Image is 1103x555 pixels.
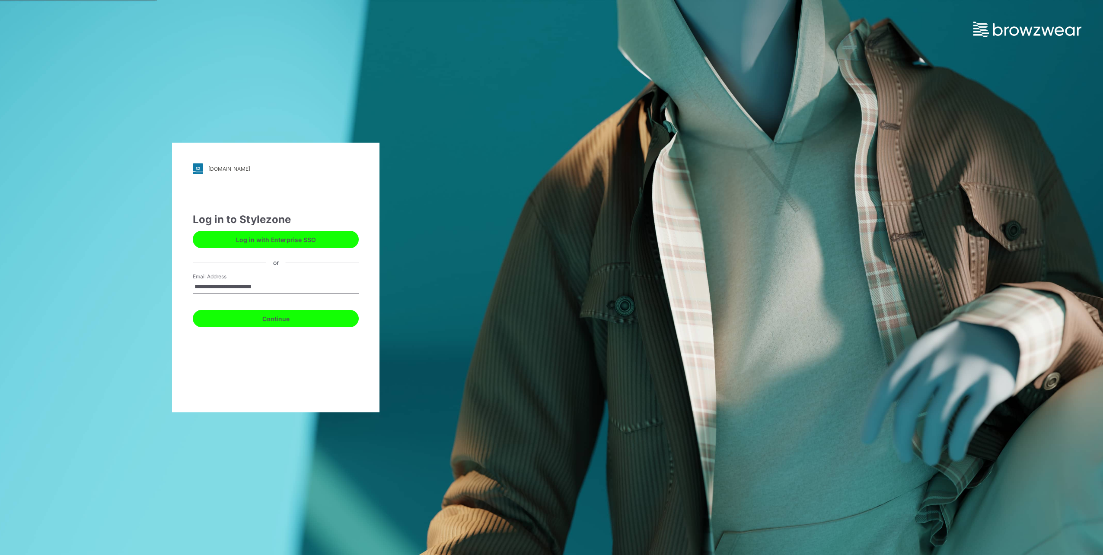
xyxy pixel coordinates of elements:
label: Email Address [193,273,253,281]
div: Log in to Stylezone [193,212,359,227]
img: stylezone-logo.562084cfcfab977791bfbf7441f1a819.svg [193,163,203,174]
img: browzwear-logo.e42bd6dac1945053ebaf764b6aa21510.svg [973,22,1081,37]
a: [DOMAIN_NAME] [193,163,359,174]
div: or [266,258,286,267]
button: Log in with Enterprise SSO [193,231,359,248]
div: [DOMAIN_NAME] [208,166,250,172]
button: Continue [193,310,359,327]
